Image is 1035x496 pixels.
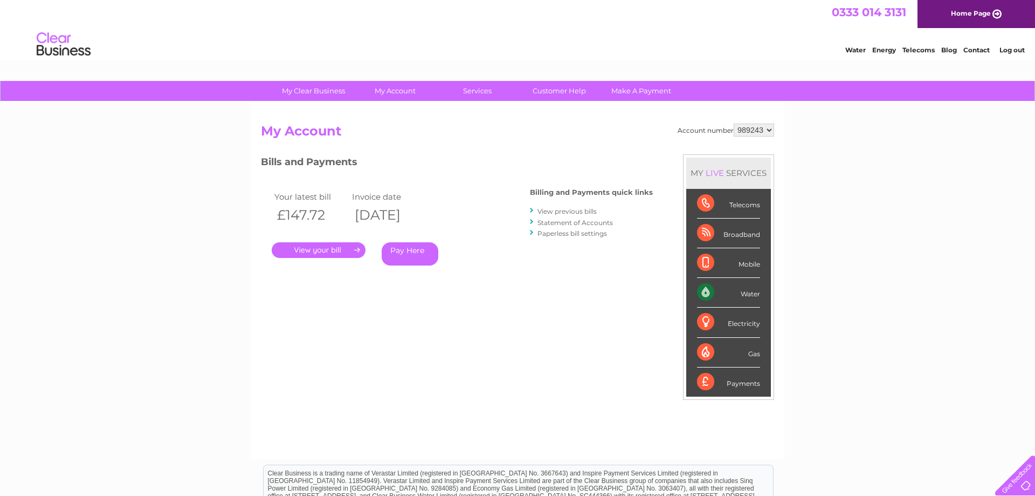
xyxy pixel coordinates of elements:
[697,338,760,368] div: Gas
[537,229,607,237] a: Paperless bill settings
[597,81,686,101] a: Make A Payment
[351,81,440,101] a: My Account
[349,189,427,204] td: Invoice date
[264,6,773,52] div: Clear Business is a trading name of Verastar Limited (registered in [GEOGRAPHIC_DATA] No. 3667643...
[382,242,438,266] a: Pay Here
[261,124,774,144] h2: My Account
[272,189,349,204] td: Your latest bill
[697,248,760,278] div: Mobile
[697,308,760,337] div: Electricity
[269,81,358,101] a: My Clear Business
[530,188,653,196] h4: Billing and Payments quick links
[845,46,866,54] a: Water
[537,219,613,227] a: Statement of Accounts
[697,368,760,397] div: Payments
[703,168,726,178] div: LIVE
[999,46,1025,54] a: Log out
[261,154,653,173] h3: Bills and Payments
[697,278,760,308] div: Water
[697,219,760,248] div: Broadband
[902,46,935,54] a: Telecoms
[537,207,597,215] a: View previous bills
[686,158,771,188] div: MY SERVICES
[963,46,990,54] a: Contact
[678,124,774,137] div: Account number
[349,204,427,226] th: [DATE]
[941,46,957,54] a: Blog
[36,28,91,61] img: logo.png
[433,81,522,101] a: Services
[272,242,365,258] a: .
[272,204,349,226] th: £147.72
[872,46,896,54] a: Energy
[832,5,906,19] a: 0333 014 3131
[697,189,760,219] div: Telecoms
[515,81,604,101] a: Customer Help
